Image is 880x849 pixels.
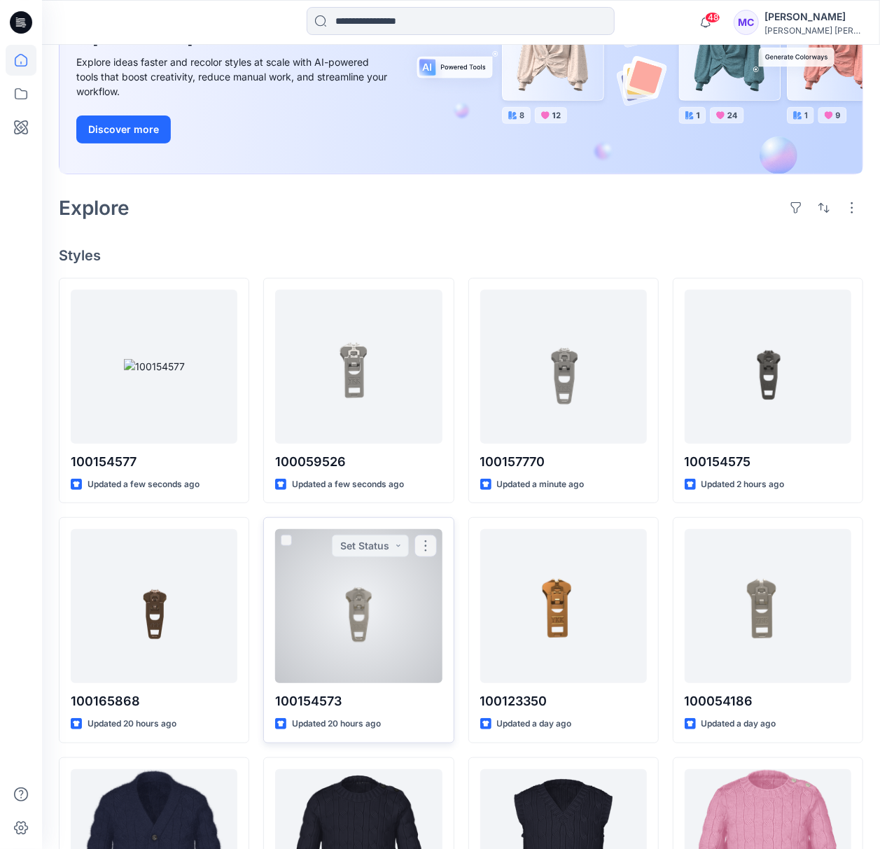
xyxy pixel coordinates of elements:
a: 100154577 [71,290,237,444]
a: 100054186 [685,529,851,683]
p: 100054186 [685,692,851,711]
div: [PERSON_NAME] [PERSON_NAME] [764,25,862,36]
div: Explore ideas faster and recolor styles at scale with AI-powered tools that boost creativity, red... [76,55,391,99]
h2: Explore [59,197,130,219]
a: 100157770 [480,290,647,444]
p: Updated a minute ago [497,477,585,492]
a: 100154575 [685,290,851,444]
p: 100154575 [685,452,851,472]
a: Discover more [76,115,391,143]
p: Updated a day ago [701,717,776,731]
p: Updated 20 hours ago [88,717,176,731]
p: 100123350 [480,692,647,711]
a: 100165868 [71,529,237,683]
p: Updated 20 hours ago [292,717,381,731]
p: 100154577 [71,452,237,472]
span: 48 [705,12,720,23]
a: 100154573 [275,529,442,683]
div: [PERSON_NAME] [764,8,862,25]
a: 100059526 [275,290,442,444]
p: 100154573 [275,692,442,711]
button: Discover more [76,115,171,143]
div: MC [734,10,759,35]
p: Updated 2 hours ago [701,477,785,492]
p: 100157770 [480,452,647,472]
p: 100165868 [71,692,237,711]
p: 100059526 [275,452,442,472]
p: Updated a day ago [497,717,572,731]
p: Updated a few seconds ago [88,477,200,492]
p: Updated a few seconds ago [292,477,404,492]
a: 100123350 [480,529,647,683]
h4: Styles [59,247,863,264]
